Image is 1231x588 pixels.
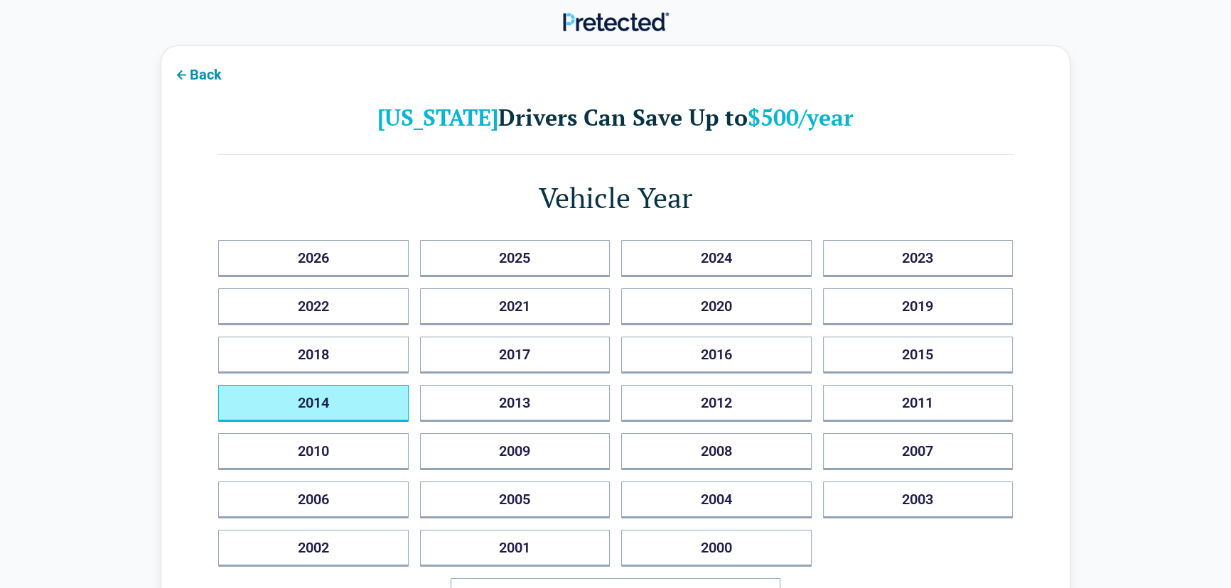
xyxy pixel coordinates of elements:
[823,481,1014,518] button: 2003
[420,288,611,325] button: 2021
[218,288,409,325] button: 2022
[621,288,812,325] button: 2020
[823,337,1014,374] button: 2015
[621,433,812,470] button: 2008
[218,530,409,567] button: 2002
[218,240,409,277] button: 2026
[161,58,233,89] button: Back
[218,178,1013,217] h1: Vehicle Year
[377,102,498,132] b: [US_STATE]
[218,337,409,374] button: 2018
[748,102,854,132] b: $500/year
[218,103,1013,131] h2: Drivers Can Save Up to
[621,337,812,374] button: 2016
[420,433,611,470] button: 2009
[218,433,409,470] button: 2010
[218,481,409,518] button: 2006
[823,240,1014,277] button: 2023
[420,337,611,374] button: 2017
[823,288,1014,325] button: 2019
[218,385,409,422] button: 2014
[420,481,611,518] button: 2005
[823,433,1014,470] button: 2007
[823,385,1014,422] button: 2011
[621,530,812,567] button: 2000
[621,240,812,277] button: 2024
[621,385,812,422] button: 2012
[621,481,812,518] button: 2004
[420,240,611,277] button: 2025
[420,385,611,422] button: 2013
[420,530,611,567] button: 2001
